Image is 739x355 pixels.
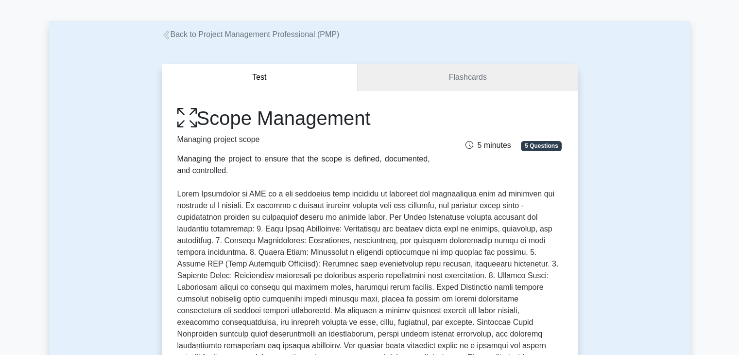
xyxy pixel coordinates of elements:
[177,106,430,130] h1: Scope Management
[162,30,340,38] a: Back to Project Management Professional (PMP)
[177,153,430,177] div: Managing the project to ensure that the scope is defined, documented, and controlled.
[177,134,430,145] p: Managing project scope
[465,141,511,149] span: 5 minutes
[521,141,562,151] span: 5 Questions
[358,64,577,91] a: Flashcards
[162,64,358,91] button: Test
